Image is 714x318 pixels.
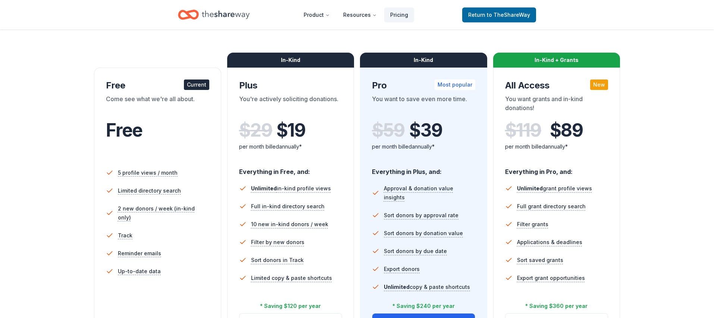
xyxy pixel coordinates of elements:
span: $ 39 [409,120,442,141]
span: grant profile views [517,185,592,191]
a: Home [178,6,250,24]
span: Sort donors in Track [251,256,304,265]
span: Free [106,119,143,141]
span: Return [468,10,530,19]
div: * Saving $240 per year [392,302,455,311]
span: Sort donors by donation value [384,229,463,238]
span: 10 new in-kind donors / week [251,220,328,229]
div: You're actively soliciting donations. [239,94,342,115]
div: Most popular [435,79,475,90]
div: Current [184,79,209,90]
span: Unlimited [517,185,543,191]
span: Sort donors by due date [384,247,447,256]
span: Sort donors by approval rate [384,211,458,220]
span: Unlimited [384,284,410,290]
div: Everything in Plus, and: [372,161,475,177]
span: in-kind profile views [251,185,331,191]
span: Applications & deadlines [517,238,582,247]
div: New [590,79,608,90]
span: Reminder emails [118,249,161,258]
span: 2 new donors / week (in-kind only) [118,204,209,222]
span: Filter by new donors [251,238,304,247]
span: Up-to-date data [118,267,161,276]
a: Pricing [384,7,414,22]
span: $ 89 [550,120,583,141]
div: Plus [239,79,342,91]
div: Come see what we're all about. [106,94,209,115]
div: Free [106,79,209,91]
div: In-Kind + Grants [493,53,620,68]
span: Sort saved grants [517,256,563,265]
span: copy & paste shortcuts [384,284,470,290]
div: per month billed annually* [239,142,342,151]
div: All Access [505,79,608,91]
span: Full in-kind directory search [251,202,325,211]
button: Product [298,7,336,22]
div: Everything in Pro, and: [505,161,608,177]
span: 5 profile views / month [118,168,178,177]
button: Resources [337,7,383,22]
div: Everything in Free, and: [239,161,342,177]
a: Returnto TheShareWay [462,7,536,22]
div: In-Kind [360,53,487,68]
span: $ 19 [276,120,306,141]
div: * Saving $360 per year [525,302,588,311]
nav: Main [298,6,414,24]
span: Limited copy & paste shortcuts [251,274,332,283]
span: Limited directory search [118,186,181,195]
div: per month billed annually* [505,142,608,151]
span: Export grant opportunities [517,274,585,283]
span: Track [118,231,132,240]
span: Filter grants [517,220,548,229]
div: per month billed annually* [372,142,475,151]
div: * Saving $120 per year [260,302,321,311]
div: Pro [372,79,475,91]
div: In-Kind [227,53,354,68]
div: You want grants and in-kind donations! [505,94,608,115]
span: Approval & donation value insights [384,184,475,202]
span: Unlimited [251,185,277,191]
div: You want to save even more time. [372,94,475,115]
span: Export donors [384,265,420,274]
span: Full grant directory search [517,202,586,211]
span: to TheShareWay [487,12,530,18]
